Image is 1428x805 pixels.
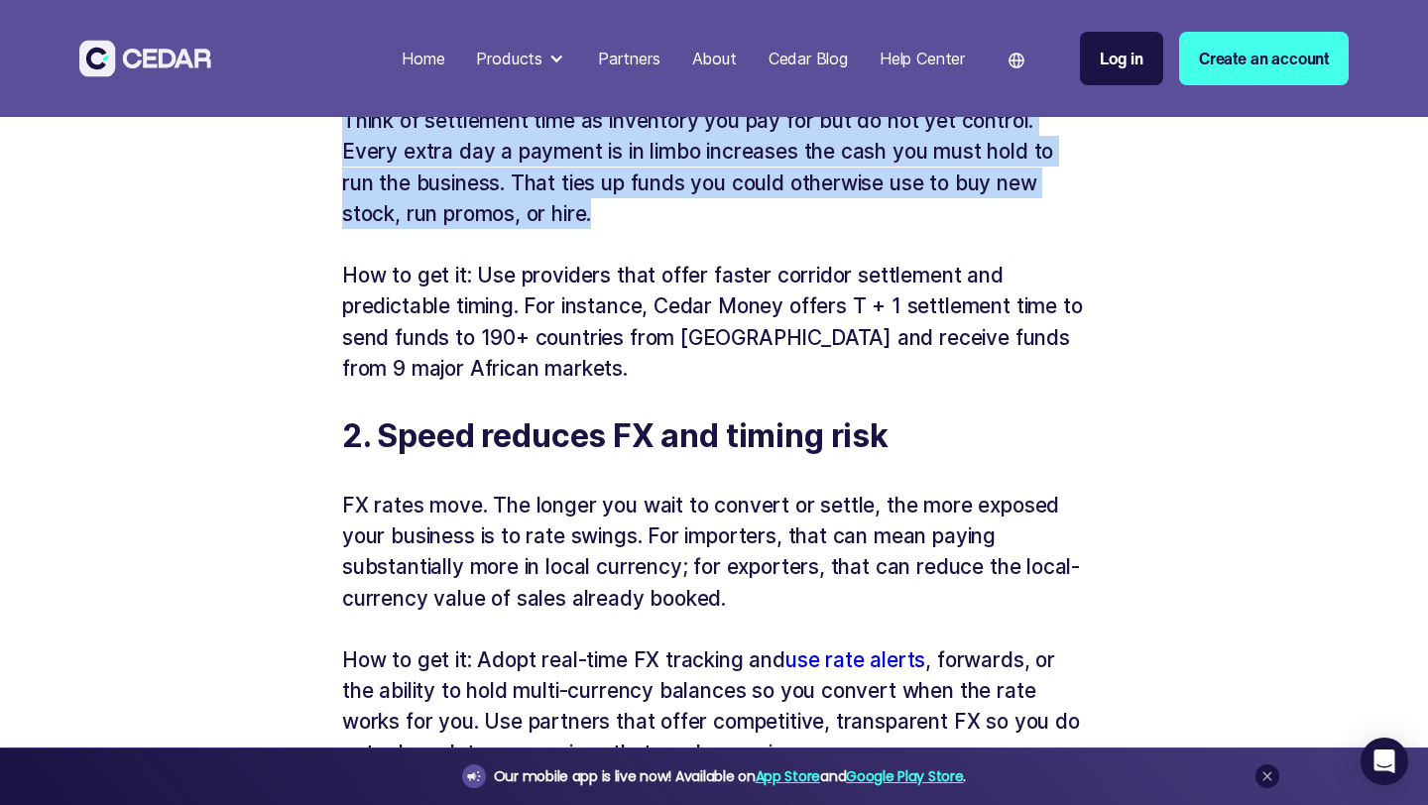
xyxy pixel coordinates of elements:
[342,459,1086,490] p: ‍
[692,47,737,70] div: About
[342,260,1086,384] p: How to get it: Use providers that offer faster corridor settlement and predictable timing. For in...
[342,414,1086,459] h5: 2. Speed reduces FX and timing risk
[598,47,660,70] div: Partners
[761,37,856,80] a: Cedar Blog
[342,384,1086,414] p: ‍
[769,47,848,70] div: Cedar Blog
[684,37,745,80] a: About
[756,766,820,786] a: App Store
[342,229,1086,260] p: ‍
[468,39,574,78] div: Products
[590,37,668,80] a: Partners
[785,647,925,672] a: use rate alerts
[1179,32,1349,85] a: Create an account
[872,37,973,80] a: Help Center
[494,764,966,789] div: Our mobile app is live now! Available on and .
[846,766,963,786] a: Google Play Store
[402,47,444,70] div: Home
[1361,738,1408,785] div: Open Intercom Messenger
[1100,47,1143,70] div: Log in
[880,47,965,70] div: Help Center
[476,47,542,70] div: Products
[342,490,1086,614] p: FX rates move. The longer you wait to convert or settle, the more exposed your business is to rat...
[1080,32,1163,85] a: Log in
[342,644,1086,768] p: How to get it: Adopt real-time FX tracking and , forwards, or the ability to hold multi-currency ...
[394,37,452,80] a: Home
[342,105,1086,229] p: Think of settlement time as inventory you pay for but do not yet control. Every extra day a payme...
[342,614,1086,644] p: ‍
[466,768,482,784] img: announcement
